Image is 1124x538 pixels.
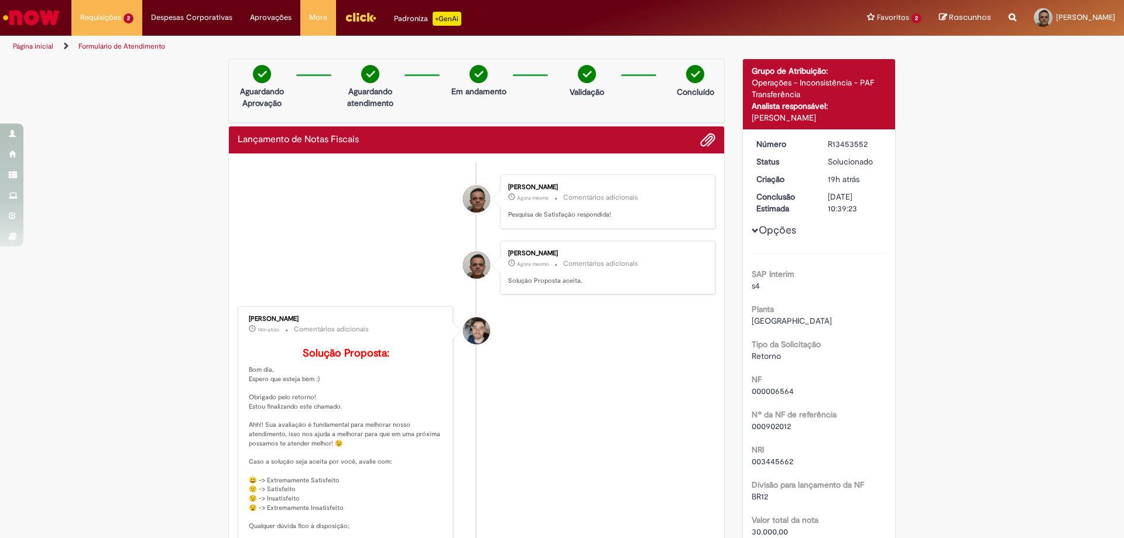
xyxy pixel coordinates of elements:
[517,261,549,268] time: 28/08/2025 10:57:59
[828,191,882,214] div: [DATE] 10:39:23
[752,444,764,455] b: NRI
[752,351,781,361] span: Retorno
[752,479,864,490] b: Divisão para lançamento da NF
[752,304,774,314] b: Planta
[508,210,703,220] p: Pesquisa de Satisfação respondida!
[470,65,488,83] img: check-circle-green.png
[752,100,887,112] div: Analista responsável:
[508,184,703,191] div: [PERSON_NAME]
[578,65,596,83] img: check-circle-green.png
[13,42,53,51] a: Página inicial
[1,6,61,29] img: ServiceNow
[752,456,793,467] span: 003445662
[828,174,859,184] time: 27/08/2025 16:25:07
[748,156,820,167] dt: Status
[342,85,399,109] p: Aguardando atendimento
[517,261,549,268] span: Agora mesmo
[949,12,991,23] span: Rascunhos
[752,269,794,279] b: SAP Interim
[911,13,921,23] span: 2
[249,316,444,323] div: [PERSON_NAME]
[752,374,762,385] b: NF
[748,138,820,150] dt: Número
[570,86,604,98] p: Validação
[828,156,882,167] div: Solucionado
[433,12,461,26] p: +GenAi
[258,326,279,333] time: 28/08/2025 10:43:47
[752,280,760,291] span: s4
[463,317,490,344] div: Guilherme Luiz Taveiros Adao
[752,112,887,124] div: [PERSON_NAME]
[563,193,638,203] small: Comentários adicionais
[752,77,887,100] div: Operações - Inconsistência - PAF Transferência
[828,138,882,150] div: R13453552
[253,65,271,83] img: check-circle-green.png
[258,326,279,333] span: 14m atrás
[9,36,741,57] ul: Trilhas de página
[752,515,818,525] b: Valor total da nota
[394,12,461,26] div: Padroniza
[752,65,887,77] div: Grupo de Atribuição:
[234,85,290,109] p: Aguardando Aprovação
[828,174,859,184] span: 19h atrás
[752,421,791,431] span: 000902012
[563,259,638,269] small: Comentários adicionais
[463,252,490,279] div: Welber Teixeira Gomes
[303,347,389,360] b: Solução Proposta:
[752,339,821,349] b: Tipo da Solicitação
[748,173,820,185] dt: Criação
[508,250,703,257] div: [PERSON_NAME]
[309,12,327,23] span: More
[752,526,788,537] span: 30.000,00
[124,13,133,23] span: 2
[238,135,359,145] h2: Lançamento de Notas Fiscais Histórico de tíquete
[752,491,768,502] span: BR12
[361,65,379,83] img: check-circle-green.png
[517,194,549,201] time: 28/08/2025 10:58:07
[677,86,714,98] p: Concluído
[151,12,232,23] span: Despesas Corporativas
[508,276,703,286] p: Solução Proposta aceita.
[345,8,376,26] img: click_logo_yellow_360x200.png
[686,65,704,83] img: check-circle-green.png
[294,324,369,334] small: Comentários adicionais
[752,386,794,396] span: 000006564
[939,12,991,23] a: Rascunhos
[517,194,549,201] span: Agora mesmo
[451,85,506,97] p: Em andamento
[752,316,832,326] span: [GEOGRAPHIC_DATA]
[700,132,715,148] button: Adicionar anexos
[78,42,165,51] a: Formulário de Atendimento
[828,173,882,185] div: 27/08/2025 16:25:07
[877,12,909,23] span: Favoritos
[748,191,820,214] dt: Conclusão Estimada
[80,12,121,23] span: Requisições
[463,186,490,213] div: Welber Teixeira Gomes
[1056,12,1115,22] span: [PERSON_NAME]
[250,12,292,23] span: Aprovações
[752,409,837,420] b: Nº da NF de referência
